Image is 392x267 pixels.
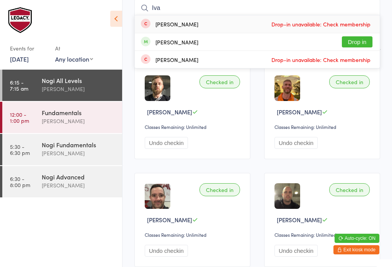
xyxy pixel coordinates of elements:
[147,216,192,224] span: [PERSON_NAME]
[335,234,379,243] button: Auto-cycle: ON
[2,134,122,165] a: 5:30 -6:30 pmNogi Fundamentals[PERSON_NAME]
[42,173,116,181] div: Nogi Advanced
[155,57,198,63] div: [PERSON_NAME]
[42,85,116,93] div: [PERSON_NAME]
[42,76,116,85] div: Nogi All Levels
[199,75,240,88] div: Checked in
[2,70,122,101] a: 6:15 -7:15 amNogi All Levels[PERSON_NAME]
[274,124,372,130] div: Classes Remaining: Unlimited
[329,183,370,196] div: Checked in
[2,102,122,133] a: 12:00 -1:00 pmFundamentals[PERSON_NAME]
[274,183,300,209] img: image1688469192.png
[274,231,372,238] div: Classes Remaining: Unlimited
[269,54,372,65] span: Drop-in unavailable: Check membership
[42,108,116,117] div: Fundamentals
[10,111,29,124] time: 12:00 - 1:00 pm
[342,36,372,47] button: Drop in
[145,124,242,130] div: Classes Remaining: Unlimited
[10,79,28,91] time: 6:15 - 7:15 am
[277,216,322,224] span: [PERSON_NAME]
[10,176,30,188] time: 6:30 - 8:00 pm
[274,75,300,101] img: image1688468864.png
[199,183,240,196] div: Checked in
[155,39,198,45] div: [PERSON_NAME]
[145,75,170,101] img: image1688701486.png
[145,137,188,149] button: Undo checkin
[277,108,322,116] span: [PERSON_NAME]
[10,55,29,63] a: [DATE]
[42,140,116,149] div: Nogi Fundamentals
[329,75,370,88] div: Checked in
[145,231,242,238] div: Classes Remaining: Unlimited
[269,18,372,30] span: Drop-in unavailable: Check membership
[155,21,198,27] div: [PERSON_NAME]
[42,149,116,158] div: [PERSON_NAME]
[145,183,170,209] img: image1687751431.png
[10,143,30,156] time: 5:30 - 6:30 pm
[42,181,116,190] div: [PERSON_NAME]
[55,55,93,63] div: Any location
[42,117,116,125] div: [PERSON_NAME]
[10,42,47,55] div: Events for
[145,245,188,257] button: Undo checkin
[274,245,318,257] button: Undo checkin
[147,108,192,116] span: [PERSON_NAME]
[2,166,122,197] a: 6:30 -8:00 pmNogi Advanced[PERSON_NAME]
[274,137,318,149] button: Undo checkin
[8,6,34,34] img: Legacy Brazilian Jiu Jitsu
[333,245,379,254] button: Exit kiosk mode
[55,42,93,55] div: At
